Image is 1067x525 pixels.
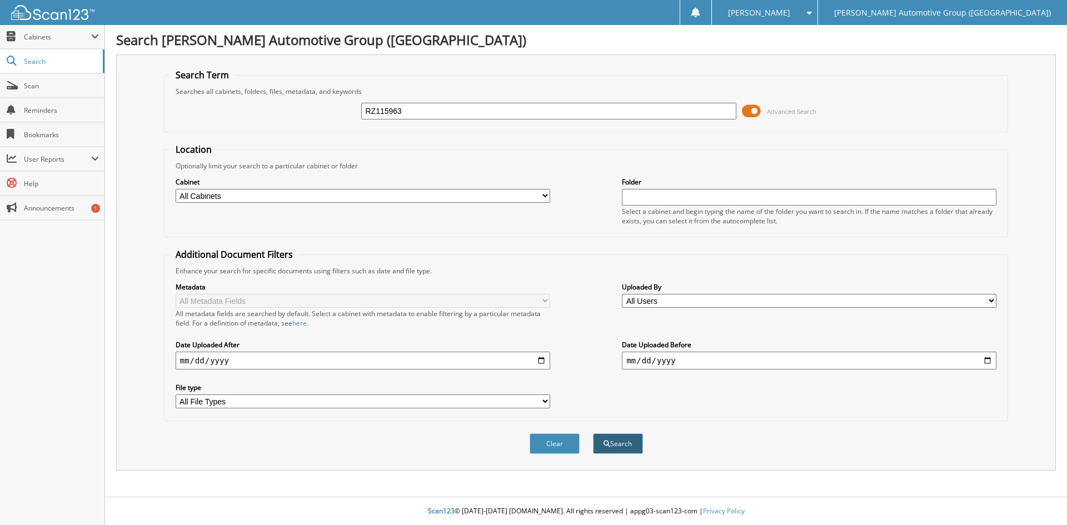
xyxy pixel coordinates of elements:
span: Bookmarks [24,130,99,139]
span: Advanced Search [767,107,816,116]
span: Reminders [24,106,99,115]
h1: Search [PERSON_NAME] Automotive Group ([GEOGRAPHIC_DATA]) [116,31,1056,49]
label: Date Uploaded After [176,340,550,349]
legend: Search Term [170,69,235,81]
img: scan123-logo-white.svg [11,5,94,20]
div: All metadata fields are searched by default. Select a cabinet with metadata to enable filtering b... [176,309,550,328]
div: Enhance your search for specific documents using filters such as date and file type. [170,266,1003,276]
button: Clear [530,433,580,454]
span: [PERSON_NAME] [728,9,790,16]
span: User Reports [24,154,91,164]
button: Search [593,433,643,454]
span: Help [24,179,99,188]
label: Cabinet [176,177,550,187]
div: 1 [91,204,100,213]
legend: Additional Document Filters [170,248,298,261]
a: Privacy Policy [703,506,745,516]
span: Cabinets [24,32,91,42]
span: Announcements [24,203,99,213]
div: Optionally limit your search to a particular cabinet or folder [170,161,1003,171]
span: Search [24,57,97,66]
legend: Location [170,143,217,156]
div: Searches all cabinets, folders, files, metadata, and keywords [170,87,1003,96]
span: Scan [24,81,99,91]
input: end [622,352,996,369]
label: Uploaded By [622,282,996,292]
label: Folder [622,177,996,187]
span: [PERSON_NAME] Automotive Group ([GEOGRAPHIC_DATA]) [834,9,1051,16]
span: Scan123 [428,506,455,516]
label: File type [176,383,550,392]
label: Date Uploaded Before [622,340,996,349]
input: start [176,352,550,369]
a: here [292,318,307,328]
div: Select a cabinet and begin typing the name of the folder you want to search in. If the name match... [622,207,996,226]
div: © [DATE]-[DATE] [DOMAIN_NAME]. All rights reserved | appg03-scan123-com | [105,498,1067,525]
label: Metadata [176,282,550,292]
